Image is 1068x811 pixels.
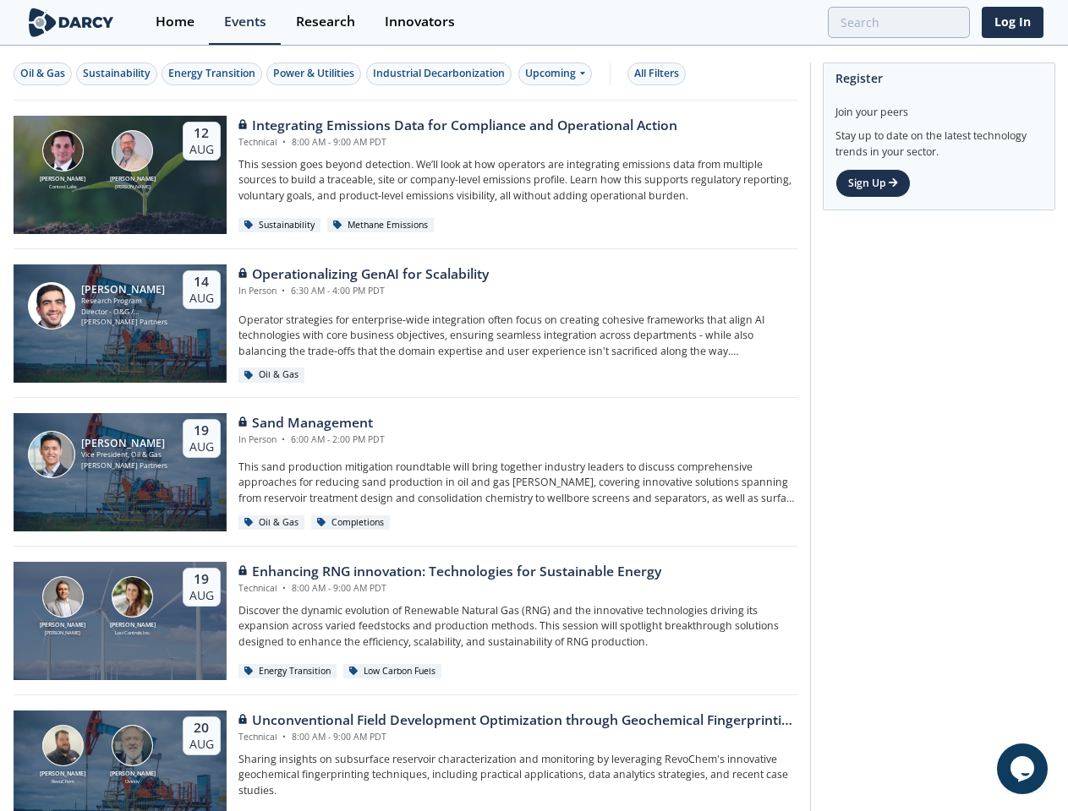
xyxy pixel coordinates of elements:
[238,218,321,233] div: Sustainability
[36,183,89,190] div: Context Labs
[112,725,153,766] img: John Sinclair
[25,8,118,37] img: logo-wide.svg
[238,313,798,359] p: Operator strategies for enterprise-wide integration often focus on creating cohesive frameworks t...
[627,63,686,85] button: All Filters
[36,175,89,184] div: [PERSON_NAME]
[982,7,1043,38] a: Log In
[168,66,255,81] div: Energy Transition
[112,130,153,171] img: Mark Gebbia
[81,460,167,471] div: [PERSON_NAME] Partners
[238,710,798,731] div: Unconventional Field Development Optimization through Geochemical Fingerprinting Technology
[81,449,167,460] div: Vice President, Oil & Gas
[280,136,289,148] span: •
[83,66,151,81] div: Sustainability
[238,367,305,383] div: Oil & Gas
[81,284,167,296] div: [PERSON_NAME]
[835,63,1043,93] div: Register
[296,15,355,29] div: Research
[81,296,167,317] div: Research Program Director - O&G / Sustainability
[279,285,288,297] span: •
[107,778,159,785] div: Ovintiv
[14,63,72,85] button: Oil & Gas
[634,66,679,81] div: All Filters
[327,218,435,233] div: Methane Emissions
[81,438,167,449] div: [PERSON_NAME]
[107,183,159,190] div: [PERSON_NAME]
[238,433,385,447] div: In Person 6:00 AM - 2:00 PM PDT
[112,576,153,618] img: Nicole Neff
[238,136,677,150] div: Technical 8:00 AM - 9:00 AM PDT
[238,582,661,596] div: Technical 8:00 AM - 9:00 AM PDT
[189,125,214,142] div: 12
[238,285,489,298] div: In Person 6:30 AM - 4:00 PM PDT
[518,63,592,85] div: Upcoming
[14,116,798,234] a: Nathan Brawn [PERSON_NAME] Context Labs Mark Gebbia [PERSON_NAME] [PERSON_NAME] 12 Aug Integratin...
[162,63,262,85] button: Energy Transition
[238,752,798,798] p: Sharing insights on subsurface reservoir characterization and monitoring by leveraging RevoChem's...
[835,169,911,198] a: Sign Up
[385,15,455,29] div: Innovators
[107,175,159,184] div: [PERSON_NAME]
[828,7,970,38] input: Advanced Search
[189,588,214,603] div: Aug
[107,621,159,630] div: [PERSON_NAME]
[189,291,214,306] div: Aug
[14,562,798,680] a: Amir Akbari [PERSON_NAME] [PERSON_NAME] Nicole Neff [PERSON_NAME] Loci Controls Inc. 19 Aug Enhan...
[189,274,214,291] div: 14
[107,629,159,636] div: Loci Controls Inc.
[189,142,214,157] div: Aug
[279,433,288,445] span: •
[238,413,385,433] div: Sand Management
[189,737,214,752] div: Aug
[189,571,214,588] div: 19
[189,422,214,439] div: 19
[36,621,89,630] div: [PERSON_NAME]
[107,770,159,779] div: [PERSON_NAME]
[14,413,798,531] a: Ron Sasaki [PERSON_NAME] Vice President, Oil & Gas [PERSON_NAME] Partners 19 Aug Sand Management ...
[238,264,489,285] div: Operationalizing GenAI for Scalability
[238,731,798,744] div: Technical 8:00 AM - 9:00 AM PDT
[238,460,798,506] p: This sand production mitigation roundtable will bring together industry leaders to discuss compre...
[36,629,89,636] div: [PERSON_NAME]
[373,66,505,81] div: Industrial Decarbonization
[238,664,337,679] div: Energy Transition
[42,130,84,171] img: Nathan Brawn
[266,63,361,85] button: Power & Utilities
[835,120,1043,160] div: Stay up to date on the latest technology trends in your sector.
[28,282,75,329] img: Sami Sultan
[238,157,798,204] p: This session goes beyond detection. We’ll look at how operators are integrating emissions data fr...
[238,515,305,531] div: Oil & Gas
[42,725,84,766] img: Bob Aylsworth
[42,576,84,618] img: Amir Akbari
[28,431,75,478] img: Ron Sasaki
[238,116,677,136] div: Integrating Emissions Data for Compliance and Operational Action
[36,770,89,779] div: [PERSON_NAME]
[997,743,1051,794] iframe: chat widget
[366,63,512,85] button: Industrial Decarbonization
[273,66,354,81] div: Power & Utilities
[14,264,798,383] a: Sami Sultan [PERSON_NAME] Research Program Director - O&G / Sustainability [PERSON_NAME] Partners...
[189,720,214,737] div: 20
[835,93,1043,120] div: Join your peers
[81,317,167,328] div: [PERSON_NAME] Partners
[280,731,289,743] span: •
[20,66,65,81] div: Oil & Gas
[156,15,194,29] div: Home
[311,515,391,531] div: Completions
[238,603,798,650] p: Discover the dynamic evolution of Renewable Natural Gas (RNG) and the innovative technologies dri...
[224,15,266,29] div: Events
[238,562,661,582] div: Enhancing RNG innovation: Technologies for Sustainable Energy
[36,778,89,785] div: RevoChem
[76,63,157,85] button: Sustainability
[343,664,442,679] div: Low Carbon Fuels
[189,439,214,454] div: Aug
[280,582,289,594] span: •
